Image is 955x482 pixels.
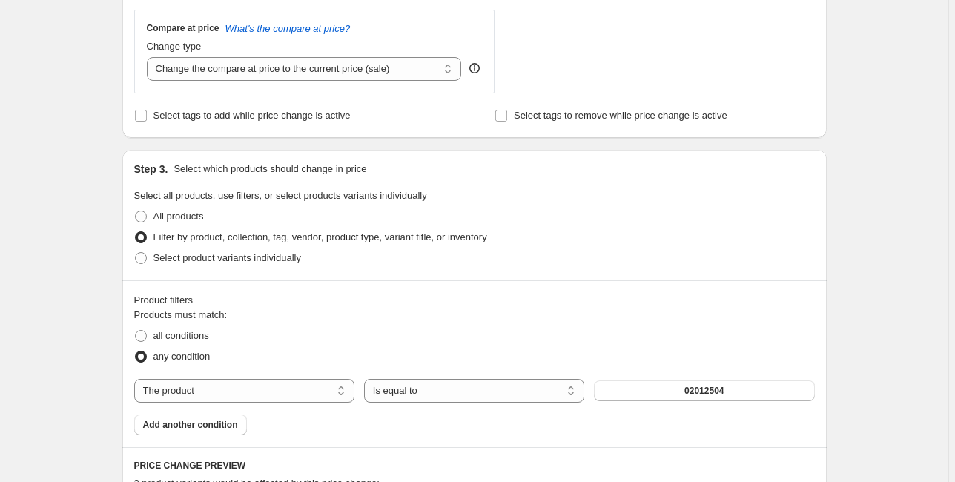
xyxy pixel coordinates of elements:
[174,162,366,176] p: Select which products should change in price
[153,252,301,263] span: Select product variants individually
[153,231,487,242] span: Filter by product, collection, tag, vendor, product type, variant title, or inventory
[134,293,815,308] div: Product filters
[134,309,228,320] span: Products must match:
[153,211,204,222] span: All products
[134,190,427,201] span: Select all products, use filters, or select products variants individually
[134,162,168,176] h2: Step 3.
[153,351,211,362] span: any condition
[225,23,351,34] button: What's the compare at price?
[147,22,219,34] h3: Compare at price
[153,330,209,341] span: all conditions
[153,110,351,121] span: Select tags to add while price change is active
[514,110,727,121] span: Select tags to remove while price change is active
[684,385,724,397] span: 02012504
[594,380,814,401] button: 02012504
[134,415,247,435] button: Add another condition
[143,419,238,431] span: Add another condition
[134,460,815,472] h6: PRICE CHANGE PREVIEW
[467,61,482,76] div: help
[147,41,202,52] span: Change type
